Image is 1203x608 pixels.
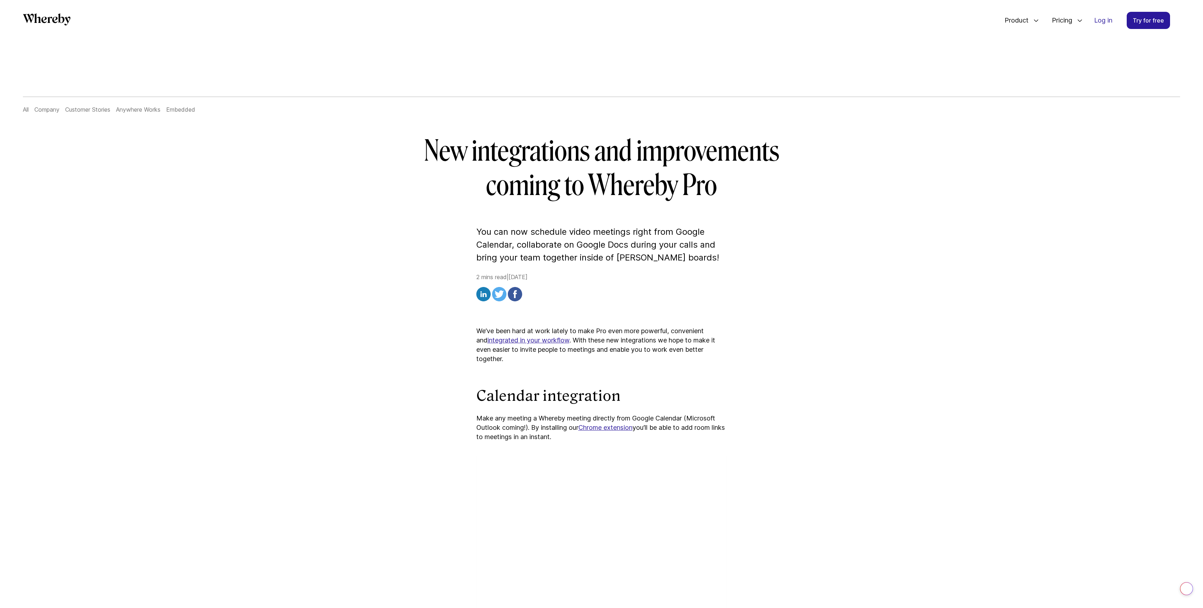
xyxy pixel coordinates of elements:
[476,273,727,303] div: 2 mins read | [DATE]
[508,287,522,301] img: facebook
[23,13,71,28] a: Whereby
[492,287,506,301] img: twitter
[476,287,491,301] img: linkedin
[395,134,808,203] h1: New integrations and improvements coming to Whereby Pro
[1045,9,1074,32] span: Pricing
[1088,12,1118,29] a: Log in
[65,106,110,113] a: Customer Stories
[116,106,160,113] a: Anywhere Works
[1127,12,1170,29] a: Try for free
[487,336,569,344] a: integrated in your workflow
[34,106,59,113] a: Company
[166,106,195,113] a: Embedded
[476,225,727,264] p: You can now schedule video meetings right from Google Calendar, collaborate on Google Docs during...
[476,414,727,442] p: Make any meeting a Whereby meeting directly from Google Calendar (Microsoft Outlook coming!). By ...
[578,424,632,431] a: Chrome extension
[476,326,727,364] p: We’ve been hard at work lately to make Pro even more powerful, convenient and . With these new in...
[997,9,1030,32] span: Product
[23,106,29,113] a: All
[23,13,71,25] svg: Whereby
[476,386,727,405] h2: Calendar integration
